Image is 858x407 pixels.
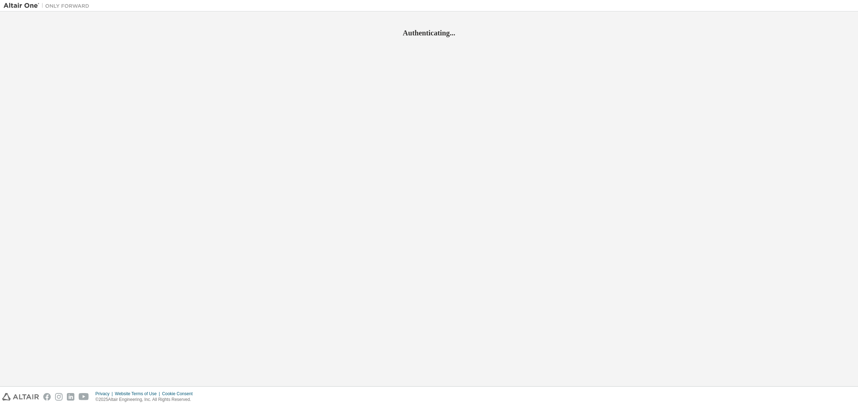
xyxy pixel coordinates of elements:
[115,391,162,397] div: Website Terms of Use
[55,393,63,401] img: instagram.svg
[95,397,197,403] p: © 2025 Altair Engineering, Inc. All Rights Reserved.
[79,393,89,401] img: youtube.svg
[43,393,51,401] img: facebook.svg
[4,2,93,9] img: Altair One
[95,391,115,397] div: Privacy
[2,393,39,401] img: altair_logo.svg
[162,391,197,397] div: Cookie Consent
[4,28,854,38] h2: Authenticating...
[67,393,74,401] img: linkedin.svg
